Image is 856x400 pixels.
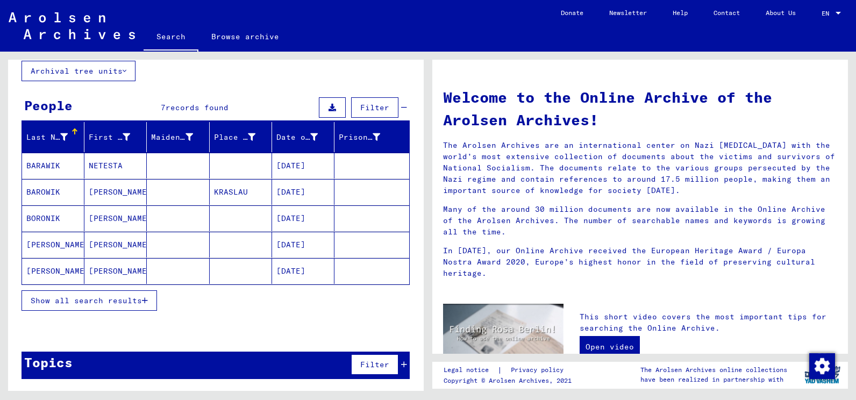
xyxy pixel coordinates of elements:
[272,122,334,152] mat-header-cell: Date of Birth
[443,140,837,196] p: The Arolsen Archives are an international center on Nazi [MEDICAL_DATA] with the world’s most ext...
[809,353,834,378] div: Zustimmung ändern
[24,96,73,115] div: People
[443,304,563,369] img: video.jpg
[22,205,84,231] mat-cell: BORONIK
[443,204,837,238] p: Many of the around 30 million documents are now available in the Online Archive of the Arolsen Ar...
[640,365,787,375] p: The Arolsen Archives online collections
[89,128,146,146] div: First Name
[151,132,192,143] div: Maiden Name
[22,232,84,258] mat-cell: [PERSON_NAME]
[276,128,334,146] div: Date of Birth
[272,153,334,178] mat-cell: [DATE]
[580,336,640,358] a: Open video
[22,61,135,81] button: Archival tree units
[443,245,837,279] p: In [DATE], our Online Archive received the European Heritage Award / Europa Nostra Award 2020, Eu...
[360,103,389,112] span: Filter
[210,179,272,205] mat-cell: KRASLAU
[444,376,576,385] p: Copyright © Arolsen Archives, 2021
[822,9,829,17] mat-select-trigger: EN
[276,132,318,143] div: Date of Birth
[444,365,497,376] a: Legal notice
[272,205,334,231] mat-cell: [DATE]
[198,24,292,49] a: Browse archive
[22,290,157,311] button: Show all search results
[580,311,837,334] p: This short video covers the most important tips for searching the Online Archive.
[84,205,147,231] mat-cell: [PERSON_NAME]
[84,153,147,178] mat-cell: NETESTA
[22,153,84,178] mat-cell: BARAWIK
[640,375,787,384] p: have been realized in partnership with
[351,97,398,118] button: Filter
[809,353,835,379] img: Zustimmung ändern
[360,360,389,369] span: Filter
[444,365,576,376] div: |
[89,132,130,143] div: First Name
[210,122,272,152] mat-header-cell: Place of Birth
[214,128,272,146] div: Place of Birth
[166,103,229,112] span: records found
[147,122,209,152] mat-header-cell: Maiden Name
[334,122,409,152] mat-header-cell: Prisoner #
[272,179,334,205] mat-cell: [DATE]
[22,122,84,152] mat-header-cell: Last Name
[84,258,147,284] mat-cell: [PERSON_NAME]
[22,258,84,284] mat-cell: [PERSON_NAME]
[339,128,396,146] div: Prisoner #
[502,365,576,376] a: Privacy policy
[351,354,398,375] button: Filter
[84,122,147,152] mat-header-cell: First Name
[144,24,198,52] a: Search
[22,179,84,205] mat-cell: BAROWIK
[161,103,166,112] span: 7
[214,132,255,143] div: Place of Birth
[443,86,837,131] h1: Welcome to the Online Archive of the Arolsen Archives!
[802,361,843,388] img: yv_logo.png
[26,132,68,143] div: Last Name
[151,128,209,146] div: Maiden Name
[26,128,84,146] div: Last Name
[84,179,147,205] mat-cell: [PERSON_NAME]
[339,132,380,143] div: Prisoner #
[31,296,142,305] span: Show all search results
[24,353,73,372] div: Topics
[9,12,135,39] img: Arolsen_neg.svg
[84,232,147,258] mat-cell: [PERSON_NAME]
[272,232,334,258] mat-cell: [DATE]
[272,258,334,284] mat-cell: [DATE]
